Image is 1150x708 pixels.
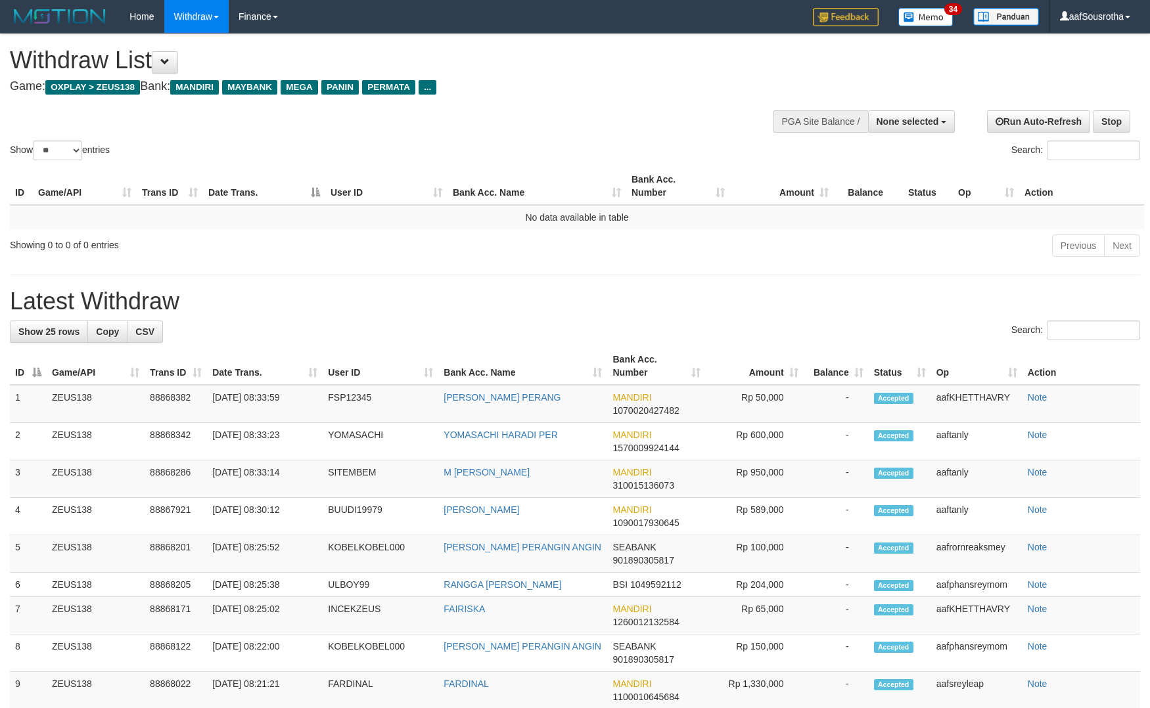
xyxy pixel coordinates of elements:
[706,460,804,498] td: Rp 950,000
[10,141,110,160] label: Show entries
[33,141,82,160] select: Showentries
[874,542,913,554] span: Accepted
[612,604,651,614] span: MANDIRI
[612,430,651,440] span: MANDIRI
[813,8,879,26] img: Feedback.jpg
[1028,678,1047,689] a: Note
[626,167,730,205] th: Bank Acc. Number: activate to sort column ascending
[877,116,939,127] span: None selected
[207,634,323,672] td: [DATE] 08:22:00
[207,597,323,634] td: [DATE] 08:25:02
[145,597,207,634] td: 88868171
[903,167,953,205] th: Status
[10,167,33,205] th: ID
[207,423,323,460] td: [DATE] 08:33:23
[145,634,207,672] td: 88868122
[973,8,1039,26] img: panduan.png
[612,480,674,491] span: Copy 310015136073 to clipboard
[10,634,47,672] td: 8
[804,535,869,573] td: -
[47,385,145,423] td: ZEUS138
[1028,430,1047,440] a: Note
[438,347,607,385] th: Bank Acc. Name: activate to sort column ascending
[10,535,47,573] td: 5
[323,634,438,672] td: KOBELKOBEL000
[419,80,436,95] span: ...
[612,405,679,416] span: Copy 1070020427482 to clipboard
[706,385,804,423] td: Rp 50,000
[87,321,127,343] a: Copy
[706,347,804,385] th: Amount: activate to sort column ascending
[612,443,679,453] span: Copy 1570009924144 to clipboard
[706,573,804,597] td: Rp 204,000
[10,347,47,385] th: ID: activate to sort column descending
[135,326,154,337] span: CSV
[323,535,438,573] td: KOBELKOBEL000
[207,535,323,573] td: [DATE] 08:25:52
[170,80,219,95] span: MANDIRI
[145,498,207,535] td: 88867921
[444,604,485,614] a: FAIRISKA
[47,347,145,385] th: Game/API: activate to sort column ascending
[47,423,145,460] td: ZEUS138
[868,110,955,133] button: None selected
[612,654,674,665] span: Copy 901890305817 to clipboard
[33,167,137,205] th: Game/API: activate to sort column ascending
[47,498,145,535] td: ZEUS138
[96,326,119,337] span: Copy
[804,460,869,498] td: -
[10,498,47,535] td: 4
[10,597,47,634] td: 7
[203,167,325,205] th: Date Trans.: activate to sort column descending
[10,460,47,498] td: 3
[323,498,438,535] td: BUUDI19979
[1023,347,1140,385] th: Action
[730,167,834,205] th: Amount: activate to sort column ascending
[706,498,804,535] td: Rp 589,000
[444,504,519,515] a: [PERSON_NAME]
[10,288,1140,315] h1: Latest Withdraw
[874,604,913,615] span: Accepted
[804,347,869,385] th: Balance: activate to sort column ascending
[804,498,869,535] td: -
[630,579,681,590] span: Copy 1049592112 to clipboard
[931,498,1023,535] td: aaftanly
[612,542,656,552] span: SEABANK
[145,385,207,423] td: 88868382
[207,347,323,385] th: Date Trans.: activate to sort column ascending
[321,80,359,95] span: PANIN
[323,347,438,385] th: User ID: activate to sort column ascending
[1028,604,1047,614] a: Note
[874,430,913,441] span: Accepted
[953,167,1019,205] th: Op: activate to sort column ascending
[1028,392,1047,403] a: Note
[804,597,869,634] td: -
[612,678,651,689] span: MANDIRI
[944,3,962,15] span: 34
[47,460,145,498] td: ZEUS138
[706,535,804,573] td: Rp 100,000
[612,579,628,590] span: BSI
[281,80,318,95] span: MEGA
[145,573,207,597] td: 88868205
[1093,110,1130,133] a: Stop
[804,573,869,597] td: -
[612,641,656,652] span: SEABANK
[804,385,869,423] td: -
[323,460,438,498] td: SITEMBEM
[1028,467,1047,477] a: Note
[1047,141,1140,160] input: Search:
[931,634,1023,672] td: aafphansreymom
[1019,167,1144,205] th: Action
[1028,579,1047,590] a: Note
[874,393,913,404] span: Accepted
[323,423,438,460] td: YOMASACHI
[1104,234,1140,257] a: Next
[10,423,47,460] td: 2
[47,535,145,573] td: ZEUS138
[1052,234,1105,257] a: Previous
[444,579,561,590] a: RANGGA [PERSON_NAME]
[834,167,903,205] th: Balance
[987,110,1090,133] a: Run Auto-Refresh
[874,679,913,690] span: Accepted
